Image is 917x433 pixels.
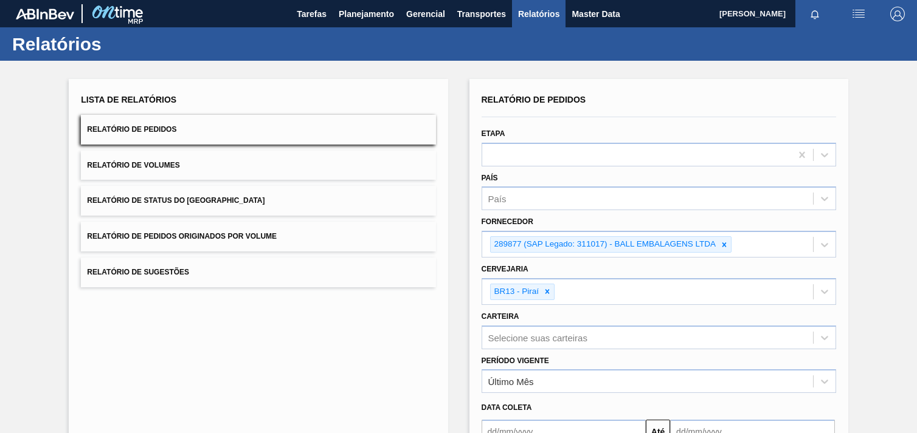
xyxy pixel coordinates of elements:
button: Relatório de Pedidos [81,115,435,145]
button: Relatório de Status do [GEOGRAPHIC_DATA] [81,186,435,216]
label: Carteira [482,312,519,321]
button: Relatório de Pedidos Originados por Volume [81,222,435,251]
span: Transportes [457,7,506,21]
label: Cervejaria [482,265,528,273]
div: País [488,194,507,204]
button: Relatório de Sugestões [81,257,435,287]
label: País [482,174,498,182]
span: Relatório de Volumes [87,161,179,169]
span: Relatório de Status do [GEOGRAPHIC_DATA] [87,196,265,205]
h1: Relatórios [12,37,228,51]
span: Relatórios [518,7,559,21]
div: Selecione suas carteiras [488,332,587,343]
span: Data coleta [482,403,532,412]
span: Lista de Relatórios [81,95,176,104]
span: Relatório de Sugestões [87,268,189,276]
span: Relatório de Pedidos [87,125,176,134]
img: TNhmsLtSVTkK8tSr43FrP2fwEKptu5GPRR3wAAAABJRU5ErkJggg== [16,9,74,19]
span: Relatório de Pedidos [482,95,586,104]
div: Último Mês [488,377,534,387]
span: Relatório de Pedidos Originados por Volume [87,232,277,240]
button: Relatório de Volumes [81,151,435,180]
span: Gerencial [406,7,445,21]
label: Etapa [482,129,505,138]
span: Master Data [572,7,620,21]
img: Logout [890,7,905,21]
span: Planejamento [339,7,394,21]
div: 289877 (SAP Legado: 311017) - BALL EMBALAGENS LTDA [491,237,718,252]
label: Fornecedor [482,217,533,226]
label: Período Vigente [482,356,549,365]
div: BR13 - Piraí [491,284,541,299]
button: Notificações [795,5,834,22]
img: userActions [851,7,866,21]
span: Tarefas [297,7,327,21]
